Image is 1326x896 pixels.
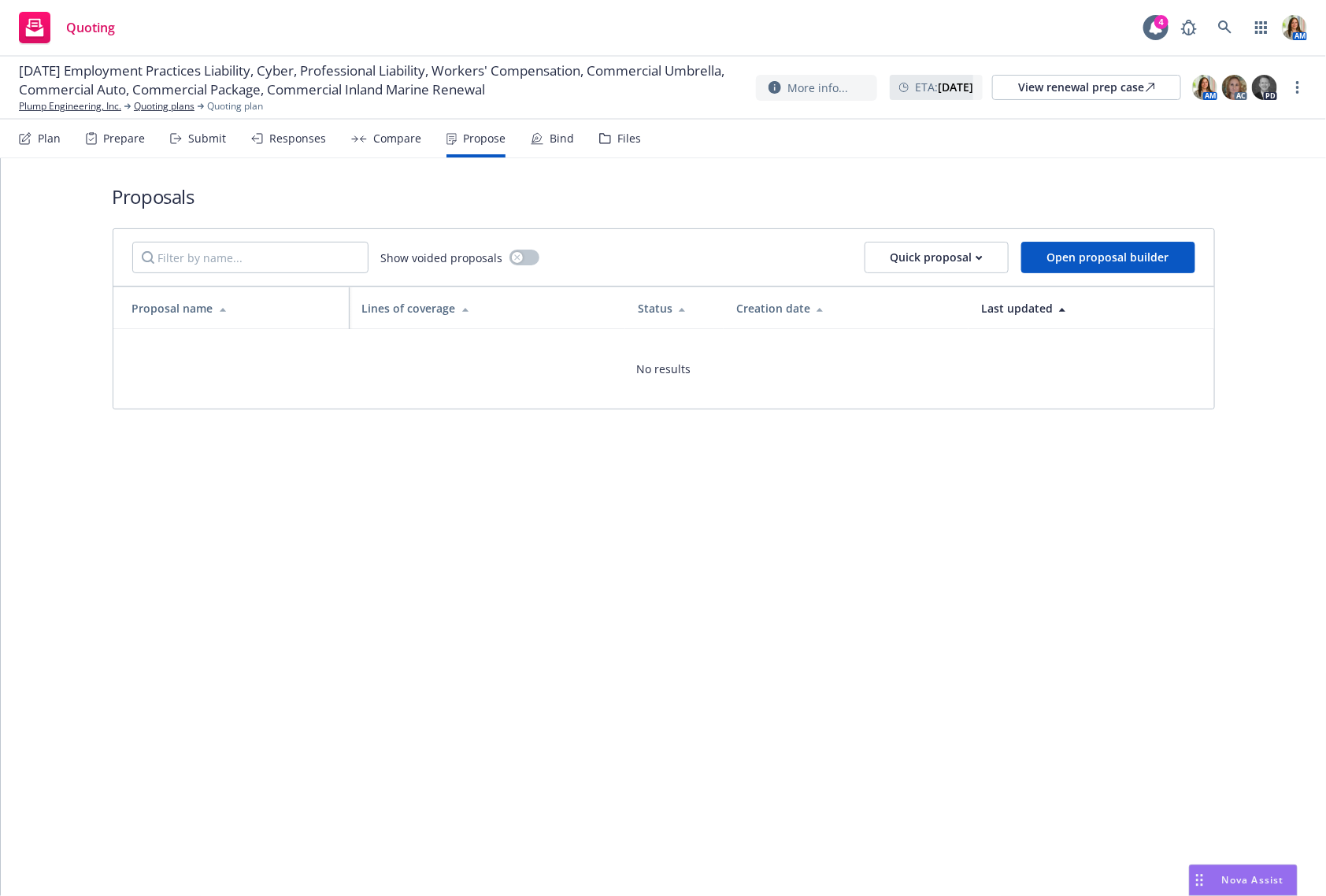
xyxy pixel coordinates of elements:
span: No results [636,361,691,377]
div: 4 [1154,15,1169,29]
a: Switch app [1246,12,1277,43]
a: Report a Bug [1173,12,1205,43]
button: Nova Assist [1189,865,1298,896]
div: Plan [38,132,61,145]
a: View renewal prep case [992,75,1181,100]
div: Proposal name [132,300,337,317]
span: Quoting plan [207,99,263,113]
img: photo [1192,75,1217,100]
div: Status [638,300,711,317]
a: Search [1209,12,1241,43]
span: Open proposal builder [1047,250,1169,265]
a: Quoting [13,6,121,50]
button: More info... [756,75,877,101]
span: ETA : [915,79,973,95]
div: Prepare [103,132,145,145]
a: Quoting plans [134,99,194,113]
strong: [DATE] [938,80,973,94]
button: Open proposal builder [1021,242,1195,273]
div: Quick proposal [891,243,983,272]
span: More info... [787,80,848,96]
img: photo [1222,75,1247,100]
div: Submit [188,132,226,145]
div: Propose [463,132,506,145]
a: Plump Engineering, Inc. [19,99,121,113]
input: Filter by name... [132,242,369,273]
div: Drag to move [1190,865,1209,895]
img: photo [1252,75,1277,100]
span: Quoting [66,21,115,34]
div: Files [617,132,641,145]
h1: Proposals [113,183,1215,209]
span: [DATE] Employment Practices Liability, Cyber, Professional Liability, Workers' Compensation, Comm... [19,61,743,99]
div: Responses [269,132,326,145]
div: Compare [373,132,421,145]
button: Quick proposal [865,242,1009,273]
div: View renewal prep case [1018,76,1155,99]
a: more [1288,78,1307,97]
div: Lines of coverage [362,300,613,317]
img: photo [1282,15,1307,40]
span: Show voided proposals [381,250,503,266]
div: Creation date [736,300,956,317]
span: Nova Assist [1222,873,1284,887]
div: Bind [550,132,574,145]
